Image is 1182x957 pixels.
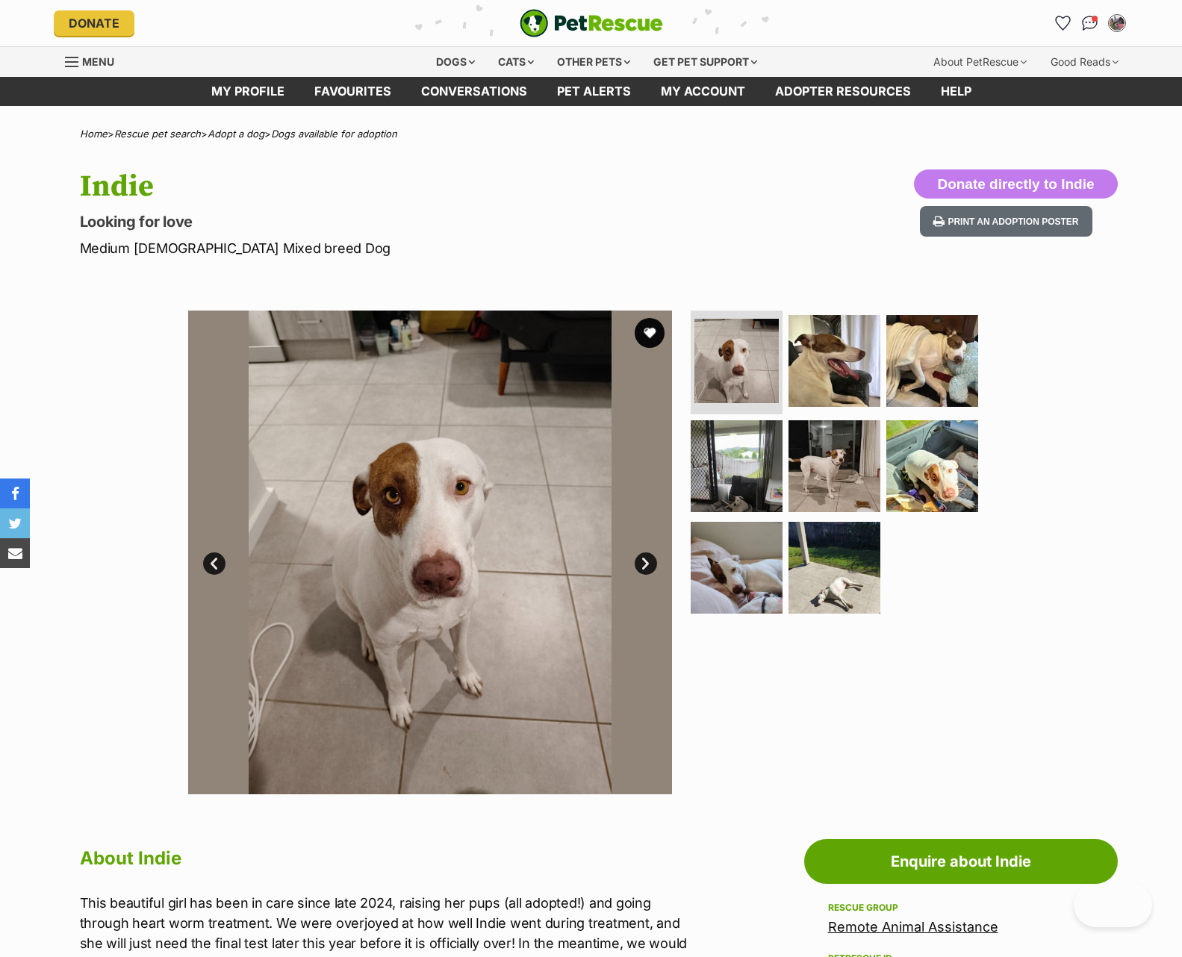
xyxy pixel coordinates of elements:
[635,318,665,348] button: favourite
[65,47,125,74] a: Menu
[188,311,672,794] img: Photo of Indie
[1082,16,1098,31] img: chat-41dd97257d64d25036548639549fe6c8038ab92f7586957e7f3b1b290dea8141.svg
[788,315,880,407] img: Photo of Indie
[1078,11,1102,35] a: Conversations
[923,47,1037,77] div: About PetRescue
[406,77,542,106] a: conversations
[1110,16,1125,31] img: Sol Weatherall profile pic
[1051,11,1075,35] a: Favourites
[80,842,697,875] h2: About Indie
[80,238,712,258] p: Medium [DEMOGRAPHIC_DATA] Mixed breed Dog
[788,522,880,614] img: Photo of Indie
[886,420,978,512] img: Photo of Indie
[488,47,544,77] div: Cats
[920,206,1092,237] button: Print an adoption poster
[1074,882,1152,927] iframe: Help Scout Beacon - Open
[804,839,1118,884] a: Enquire about Indie
[1040,47,1129,77] div: Good Reads
[643,47,768,77] div: Get pet support
[80,169,712,204] h1: Indie
[271,128,397,140] a: Dogs available for adoption
[54,10,134,36] a: Donate
[926,77,986,106] a: Help
[542,77,646,106] a: Pet alerts
[208,128,264,140] a: Adopt a dog
[80,128,108,140] a: Home
[828,902,1094,914] div: Rescue group
[914,169,1117,199] button: Donate directly to Indie
[114,128,201,140] a: Rescue pet search
[82,55,114,68] span: Menu
[547,47,641,77] div: Other pets
[1105,11,1129,35] button: My account
[886,315,978,407] img: Photo of Indie
[196,77,299,106] a: My profile
[828,919,998,935] a: Remote Animal Assistance
[694,319,779,403] img: Photo of Indie
[520,9,663,37] img: logo-e224e6f780fb5917bec1dbf3a21bbac754714ae5b6737aabdf751b685950b380.svg
[1051,11,1129,35] ul: Account quick links
[691,522,783,614] img: Photo of Indie
[43,128,1140,140] div: > > >
[520,9,663,37] a: PetRescue
[299,77,406,106] a: Favourites
[691,420,783,512] img: Photo of Indie
[646,77,760,106] a: My account
[80,211,712,232] p: Looking for love
[635,552,657,575] a: Next
[788,420,880,512] img: Photo of Indie
[426,47,485,77] div: Dogs
[203,552,225,575] a: Prev
[760,77,926,106] a: Adopter resources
